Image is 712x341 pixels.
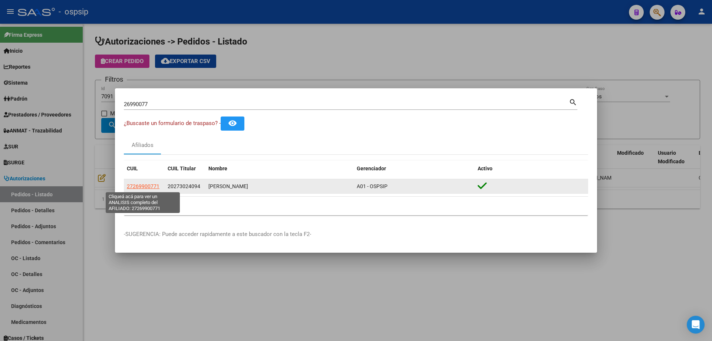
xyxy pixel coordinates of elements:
[569,97,577,106] mat-icon: search
[124,120,221,127] span: ¿Buscaste un formulario de traspaso? -
[357,165,386,171] span: Gerenciador
[205,161,354,177] datatable-header-cell: Nombre
[132,141,154,150] div: Afiliados
[354,161,475,177] datatable-header-cell: Gerenciador
[124,230,588,239] p: -SUGERENCIA: Puede acceder rapidamente a este buscador con la tecla F2-
[475,161,588,177] datatable-header-cell: Activo
[168,165,196,171] span: CUIL Titular
[478,165,492,171] span: Activo
[127,165,138,171] span: CUIL
[168,183,200,189] span: 20273024094
[687,316,705,334] div: Open Intercom Messenger
[228,119,237,128] mat-icon: remove_red_eye
[127,183,159,189] span: 27269900771
[208,182,351,191] div: [PERSON_NAME]
[357,183,388,189] span: A01 - OSPSIP
[124,161,165,177] datatable-header-cell: CUIL
[124,197,588,215] div: 1 total
[165,161,205,177] datatable-header-cell: CUIL Titular
[208,165,227,171] span: Nombre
